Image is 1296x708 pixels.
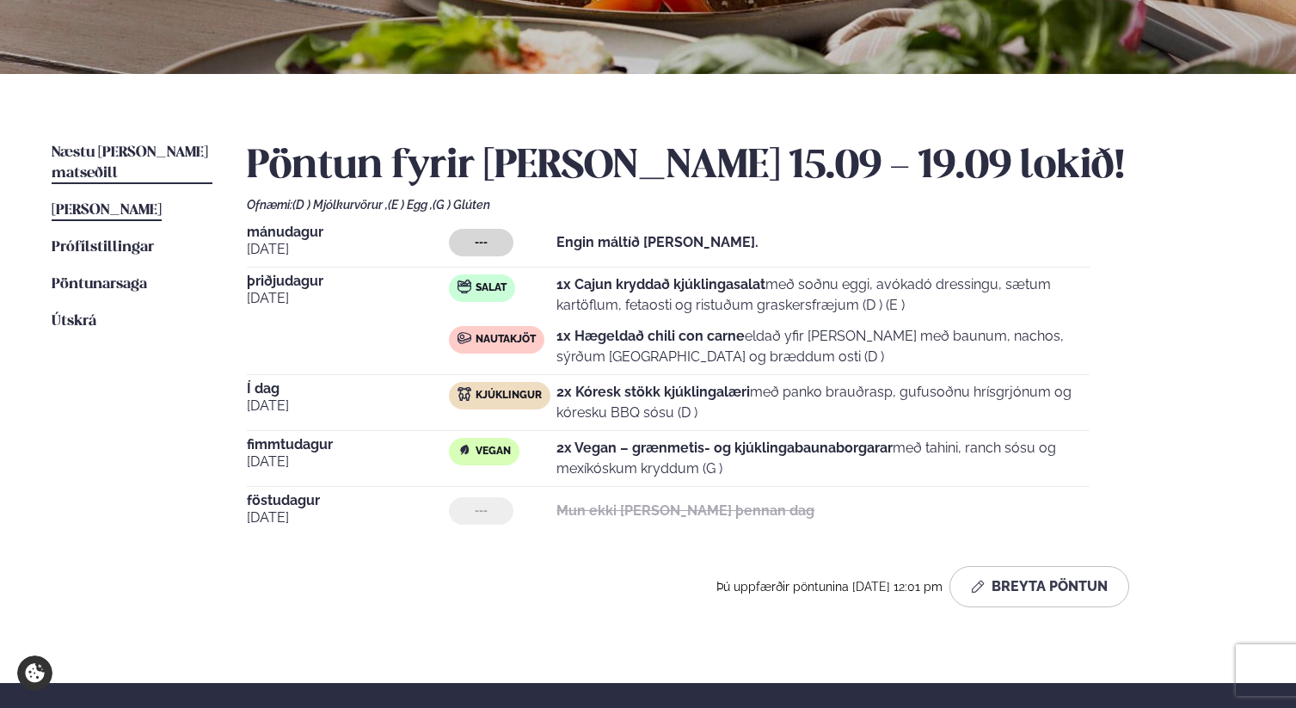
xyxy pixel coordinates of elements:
span: Pöntunarsaga [52,277,147,292]
strong: 2x Kóresk stökk kjúklingalæri [556,384,750,400]
a: [PERSON_NAME] [52,200,162,221]
span: Útskrá [52,314,96,329]
span: --- [475,504,488,518]
a: Næstu [PERSON_NAME] matseðill [52,143,212,184]
p: með panko brauðrasp, gufusoðnu hrísgrjónum og kóresku BBQ sósu (D ) [556,382,1090,423]
span: [DATE] [247,288,449,309]
span: (D ) Mjólkurvörur , [292,198,388,212]
a: Pöntunarsaga [52,274,147,295]
strong: 1x Hægeldað chili con carne [556,328,745,344]
p: með tahini, ranch sósu og mexíkóskum kryddum (G ) [556,438,1090,479]
span: föstudagur [247,494,449,508]
a: Cookie settings [17,656,52,691]
span: þriðjudagur [247,274,449,288]
span: (E ) Egg , [388,198,433,212]
button: Breyta Pöntun [949,566,1129,607]
h2: Pöntun fyrir [PERSON_NAME] 15.09 - 19.09 lokið! [247,143,1244,191]
img: Vegan.svg [458,443,471,457]
span: [DATE] [247,508,449,528]
strong: 2x Vegan – grænmetis- og kjúklingabaunaborgarar [556,440,893,456]
span: Salat [476,281,507,295]
strong: Engin máltíð [PERSON_NAME]. [556,234,759,250]
span: fimmtudagur [247,438,449,452]
span: mánudagur [247,225,449,239]
span: Þú uppfærðir pöntunina [DATE] 12:01 pm [716,580,943,594]
span: [DATE] [247,452,449,472]
span: Prófílstillingar [52,240,154,255]
a: Prófílstillingar [52,237,154,258]
span: Nautakjöt [476,333,536,347]
p: með soðnu eggi, avókadó dressingu, sætum kartöflum, fetaosti og ristuðum graskersfræjum (D ) (E ) [556,274,1090,316]
p: eldað yfir [PERSON_NAME] með baunum, nachos, sýrðum [GEOGRAPHIC_DATA] og bræddum osti (D ) [556,326,1090,367]
span: Kjúklingur [476,389,542,403]
span: Vegan [476,445,511,459]
span: --- [475,236,488,249]
span: [DATE] [247,239,449,260]
strong: 1x Cajun kryddað kjúklingasalat [556,276,765,292]
span: [PERSON_NAME] [52,203,162,218]
span: Í dag [247,382,449,396]
span: (G ) Glúten [433,198,490,212]
img: chicken.svg [458,387,471,401]
img: beef.svg [458,331,471,345]
strong: Mun ekki [PERSON_NAME] þennan dag [556,502,814,519]
span: Næstu [PERSON_NAME] matseðill [52,145,208,181]
img: salad.svg [458,280,471,293]
div: Ofnæmi: [247,198,1244,212]
a: Útskrá [52,311,96,332]
span: [DATE] [247,396,449,416]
